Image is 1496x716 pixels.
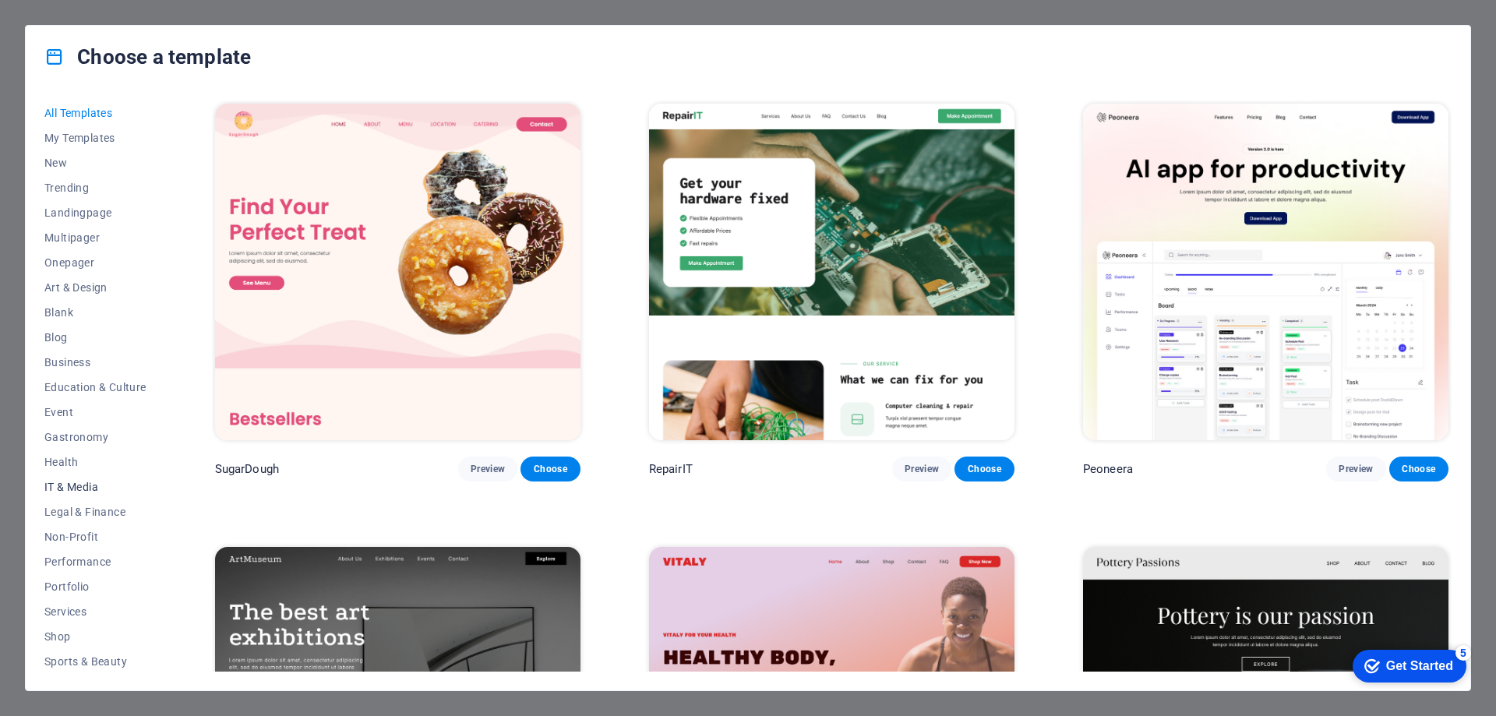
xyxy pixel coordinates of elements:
span: Portfolio [44,580,146,593]
span: Sports & Beauty [44,655,146,668]
button: Legal & Finance [44,499,146,524]
span: Preview [905,463,939,475]
button: Preview [1326,457,1385,481]
span: Choose [1402,463,1436,475]
button: Preview [892,457,951,481]
span: Multipager [44,231,146,244]
button: All Templates [44,101,146,125]
button: Gastronomy [44,425,146,450]
button: Portfolio [44,574,146,599]
span: Performance [44,556,146,568]
span: Blog [44,331,146,344]
button: Sports & Beauty [44,649,146,674]
span: Choose [967,463,1001,475]
button: Onepager [44,250,146,275]
button: Art & Design [44,275,146,300]
button: New [44,150,146,175]
span: Landingpage [44,206,146,219]
span: New [44,157,146,169]
button: My Templates [44,125,146,150]
button: IT & Media [44,474,146,499]
span: Health [44,456,146,468]
button: Preview [458,457,517,481]
span: My Templates [44,132,146,144]
button: Business [44,350,146,375]
div: 5 [115,3,131,19]
button: Blog [44,325,146,350]
img: RepairIT [649,104,1014,440]
button: Event [44,400,146,425]
div: Get Started [46,17,113,31]
img: SugarDough [215,104,580,440]
button: Choose [520,457,580,481]
p: SugarDough [215,461,279,477]
img: Peoneera [1083,104,1448,440]
button: Choose [1389,457,1448,481]
button: Performance [44,549,146,574]
button: Choose [954,457,1014,481]
button: Trending [44,175,146,200]
span: Shop [44,630,146,643]
span: Business [44,356,146,369]
span: Art & Design [44,281,146,294]
span: Trending [44,182,146,194]
span: Preview [1339,463,1373,475]
button: Education & Culture [44,375,146,400]
span: Gastronomy [44,431,146,443]
div: Get Started 5 items remaining, 0% complete [12,8,126,41]
button: Non-Profit [44,524,146,549]
span: Choose [533,463,567,475]
span: Legal & Finance [44,506,146,518]
button: Multipager [44,225,146,250]
span: IT & Media [44,481,146,493]
button: Shop [44,624,146,649]
p: RepairIT [649,461,693,477]
span: Preview [471,463,505,475]
span: Services [44,605,146,618]
p: Peoneera [1083,461,1133,477]
button: Services [44,599,146,624]
button: Blank [44,300,146,325]
span: Event [44,406,146,418]
span: Education & Culture [44,381,146,393]
span: Non-Profit [44,531,146,543]
span: Onepager [44,256,146,269]
button: Health [44,450,146,474]
button: Landingpage [44,200,146,225]
span: Blank [44,306,146,319]
span: All Templates [44,107,146,119]
h4: Choose a template [44,44,251,69]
